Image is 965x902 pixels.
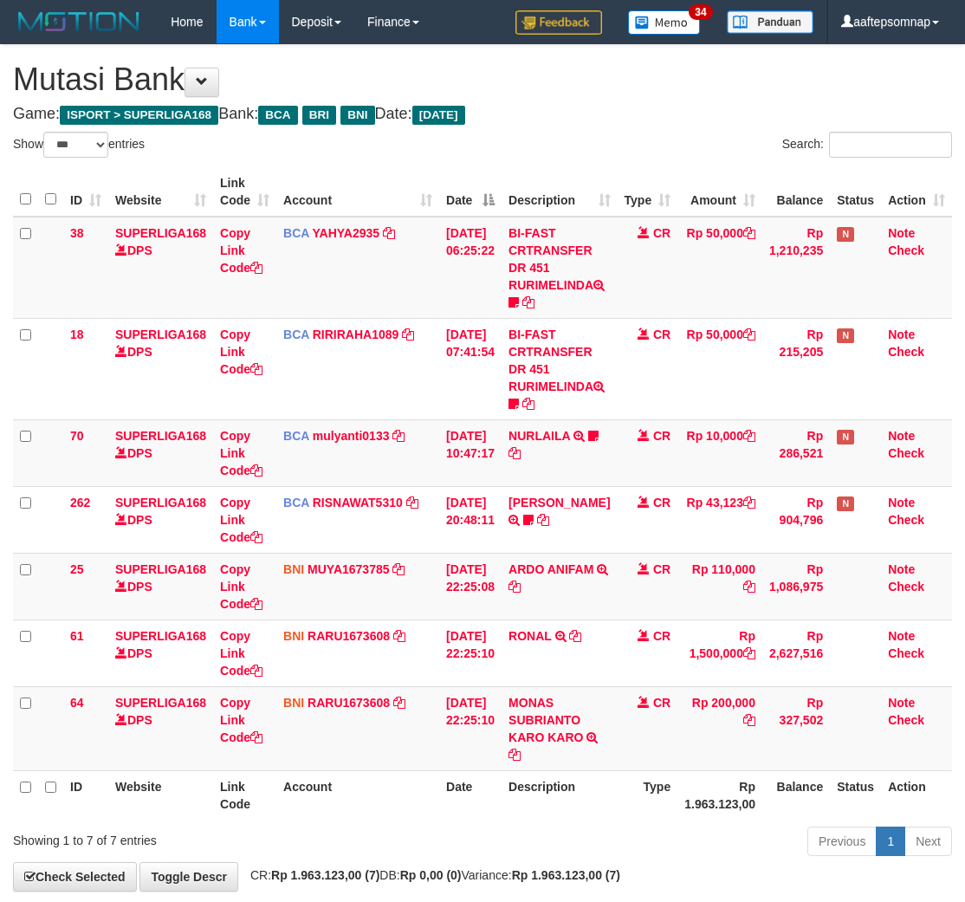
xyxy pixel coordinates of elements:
[762,686,830,770] td: Rp 327,502
[762,419,830,486] td: Rp 286,521
[653,429,670,443] span: CR
[60,106,218,125] span: ISPORT > SUPERLIGA168
[308,562,389,576] a: MUYA1673785
[502,167,617,217] th: Description: activate to sort column ascending
[904,827,952,856] a: Next
[108,620,213,686] td: DPS
[762,167,830,217] th: Balance
[43,132,108,158] select: Showentries
[283,429,309,443] span: BCA
[522,397,534,411] a: Copy BI-FAST CRTRANSFER DR 451 RURIMELINDA to clipboard
[70,629,84,643] span: 61
[508,580,521,594] a: Copy ARDO ANIFAM to clipboard
[502,217,617,319] td: BI-FAST CRTRANSFER DR 451 RURIMELINDA
[512,868,620,882] strong: Rp 1.963.123,00 (7)
[888,496,915,509] a: Note
[888,629,915,643] a: Note
[508,629,552,643] a: RONAL
[888,713,924,727] a: Check
[508,446,521,460] a: Copy NURLAILA to clipboard
[70,226,84,240] span: 38
[283,696,304,710] span: BNI
[881,770,952,820] th: Action
[502,770,617,820] th: Description
[220,496,262,544] a: Copy Link Code
[677,318,762,419] td: Rp 50,000
[439,419,502,486] td: [DATE] 10:47:17
[876,827,905,856] a: 1
[743,580,755,594] a: Copy Rp 110,000 to clipboard
[653,696,670,710] span: CR
[108,553,213,620] td: DPS
[653,496,670,509] span: CR
[13,862,137,892] a: Check Selected
[743,496,755,509] a: Copy Rp 43,123 to clipboard
[115,226,206,240] a: SUPERLIGA168
[439,686,502,770] td: [DATE] 22:25:10
[830,167,881,217] th: Status
[569,629,581,643] a: Copy RONAL to clipboard
[508,748,521,762] a: Copy MONAS SUBRIANTO KARO KARO to clipboard
[283,562,304,576] span: BNI
[502,318,617,419] td: BI-FAST CRTRANSFER DR 451 RURIMELINDA
[762,620,830,686] td: Rp 2,627,516
[283,496,309,509] span: BCA
[392,429,405,443] a: Copy mulyanti0133 to clipboard
[439,318,502,419] td: [DATE] 07:41:54
[743,713,755,727] a: Copy Rp 200,000 to clipboard
[108,318,213,419] td: DPS
[837,328,854,343] span: Has Note
[653,226,670,240] span: CR
[108,217,213,319] td: DPS
[888,580,924,594] a: Check
[653,629,670,643] span: CR
[508,696,583,744] a: MONAS SUBRIANTO KARO KARO
[108,770,213,820] th: Website
[139,862,238,892] a: Toggle Descr
[412,106,465,125] span: [DATE]
[439,770,502,820] th: Date
[108,486,213,553] td: DPS
[439,553,502,620] td: [DATE] 22:25:08
[837,430,854,445] span: Has Note
[762,770,830,820] th: Balance
[63,770,108,820] th: ID
[522,295,534,309] a: Copy BI-FAST CRTRANSFER DR 451 RURIMELINDA to clipboard
[439,167,502,217] th: Date: activate to sort column descending
[743,429,755,443] a: Copy Rp 10,000 to clipboard
[340,106,374,125] span: BNI
[13,825,389,849] div: Showing 1 to 7 of 7 entries
[837,496,854,511] span: Has Note
[743,646,755,660] a: Copy Rp 1,500,000 to clipboard
[276,167,439,217] th: Account: activate to sort column ascending
[888,562,915,576] a: Note
[70,562,84,576] span: 25
[313,328,399,341] a: RIRIRAHA1089
[115,328,206,341] a: SUPERLIGA168
[115,562,206,576] a: SUPERLIGA168
[115,629,206,643] a: SUPERLIGA168
[308,696,390,710] a: RARU1673608
[308,629,390,643] a: RARU1673608
[220,562,262,611] a: Copy Link Code
[108,419,213,486] td: DPS
[115,429,206,443] a: SUPERLIGA168
[283,328,309,341] span: BCA
[276,770,439,820] th: Account
[213,770,276,820] th: Link Code
[677,620,762,686] td: Rp 1,500,000
[283,629,304,643] span: BNI
[220,429,262,477] a: Copy Link Code
[888,513,924,527] a: Check
[70,696,84,710] span: 64
[13,132,145,158] label: Show entries
[837,227,854,242] span: Has Note
[888,429,915,443] a: Note
[313,496,403,509] a: RISNAWAT5310
[400,868,462,882] strong: Rp 0,00 (0)
[677,419,762,486] td: Rp 10,000
[888,446,924,460] a: Check
[689,4,712,20] span: 34
[782,132,952,158] label: Search:
[108,686,213,770] td: DPS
